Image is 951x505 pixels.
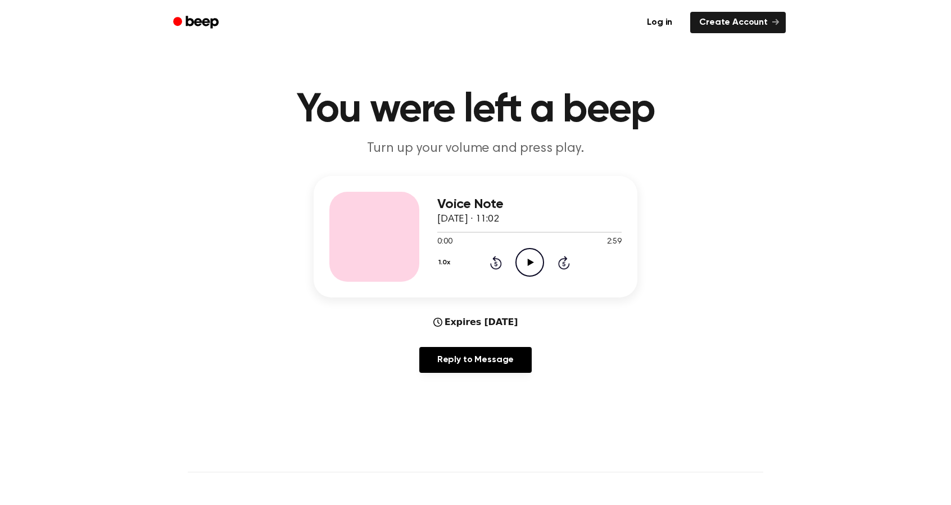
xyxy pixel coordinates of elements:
[433,315,518,329] div: Expires [DATE]
[690,12,786,33] a: Create Account
[437,214,499,224] span: [DATE] · 11:02
[636,10,683,35] a: Log in
[437,197,622,212] h3: Voice Note
[607,236,622,248] span: 2:59
[165,12,229,34] a: Beep
[260,139,691,158] p: Turn up your volume and press play.
[188,90,763,130] h1: You were left a beep
[419,347,532,373] a: Reply to Message
[437,253,454,272] button: 1.0x
[437,236,452,248] span: 0:00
